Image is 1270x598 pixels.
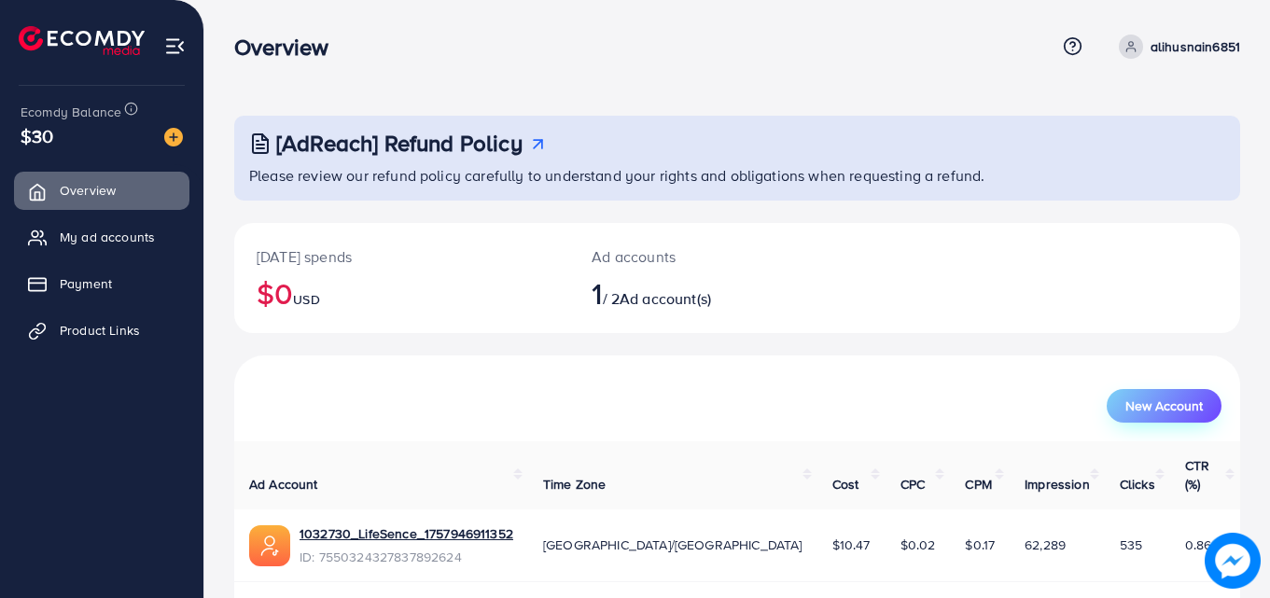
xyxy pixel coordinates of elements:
span: 0.86 [1185,535,1212,554]
span: $30 [21,122,53,149]
a: Payment [14,265,189,302]
a: Product Links [14,312,189,349]
span: My ad accounts [60,228,155,246]
span: $10.47 [832,535,871,554]
img: menu [164,35,186,57]
img: logo [19,26,145,55]
p: alihusnain6851 [1151,35,1240,58]
p: Ad accounts [592,245,799,268]
a: My ad accounts [14,218,189,256]
span: Payment [60,274,112,293]
span: USD [293,290,319,309]
span: Impression [1025,475,1090,494]
img: image [1205,533,1261,589]
span: $0.02 [900,535,936,554]
span: Clicks [1120,475,1155,494]
h2: / 2 [592,275,799,311]
h2: $0 [257,275,547,311]
img: image [164,128,183,146]
p: [DATE] spends [257,245,547,268]
span: $0.17 [965,535,995,554]
span: 1 [592,271,602,314]
span: Ecomdy Balance [21,103,121,121]
span: CPC [900,475,925,494]
span: New Account [1125,399,1203,412]
span: ID: 7550324327837892624 [300,548,513,566]
span: Cost [832,475,859,494]
a: alihusnain6851 [1111,35,1240,59]
span: Ad account(s) [620,288,711,309]
span: Time Zone [543,475,606,494]
img: ic-ads-acc.e4c84228.svg [249,525,290,566]
span: [GEOGRAPHIC_DATA]/[GEOGRAPHIC_DATA] [543,535,802,554]
h3: [AdReach] Refund Policy [276,130,523,157]
h3: Overview [234,34,343,61]
span: 62,289 [1025,535,1066,554]
button: New Account [1107,389,1221,423]
span: Product Links [60,321,140,340]
a: Overview [14,172,189,209]
span: CPM [965,475,991,494]
span: CTR (%) [1185,456,1209,494]
p: Please review our refund policy carefully to understand your rights and obligations when requesti... [249,164,1229,187]
span: 535 [1120,535,1142,554]
span: Overview [60,181,116,200]
a: 1032730_LifeSence_1757946911352 [300,524,513,543]
span: Ad Account [249,475,318,494]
